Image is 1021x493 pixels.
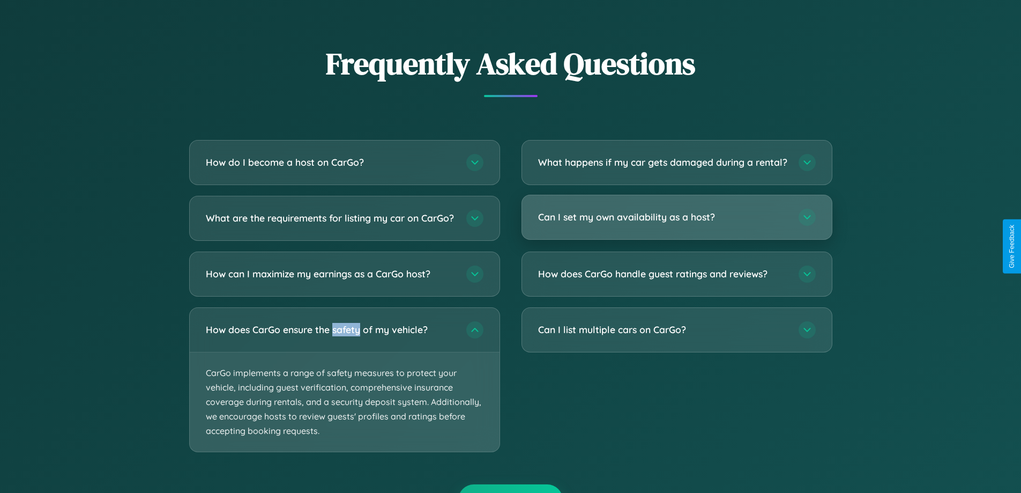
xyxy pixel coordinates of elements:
h3: What happens if my car gets damaged during a rental? [538,156,788,169]
div: Give Feedback [1008,225,1016,268]
h3: Can I set my own availability as a host? [538,210,788,224]
h3: How can I maximize my earnings as a CarGo host? [206,267,456,281]
h3: What are the requirements for listing my car on CarGo? [206,211,456,225]
h3: How do I become a host on CarGo? [206,156,456,169]
h3: How does CarGo handle guest ratings and reviews? [538,267,788,281]
h2: Frequently Asked Questions [189,43,832,84]
h3: How does CarGo ensure the safety of my vehicle? [206,323,456,336]
p: CarGo implements a range of safety measures to protect your vehicle, including guest verification... [190,352,500,452]
h3: Can I list multiple cars on CarGo? [538,323,788,336]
